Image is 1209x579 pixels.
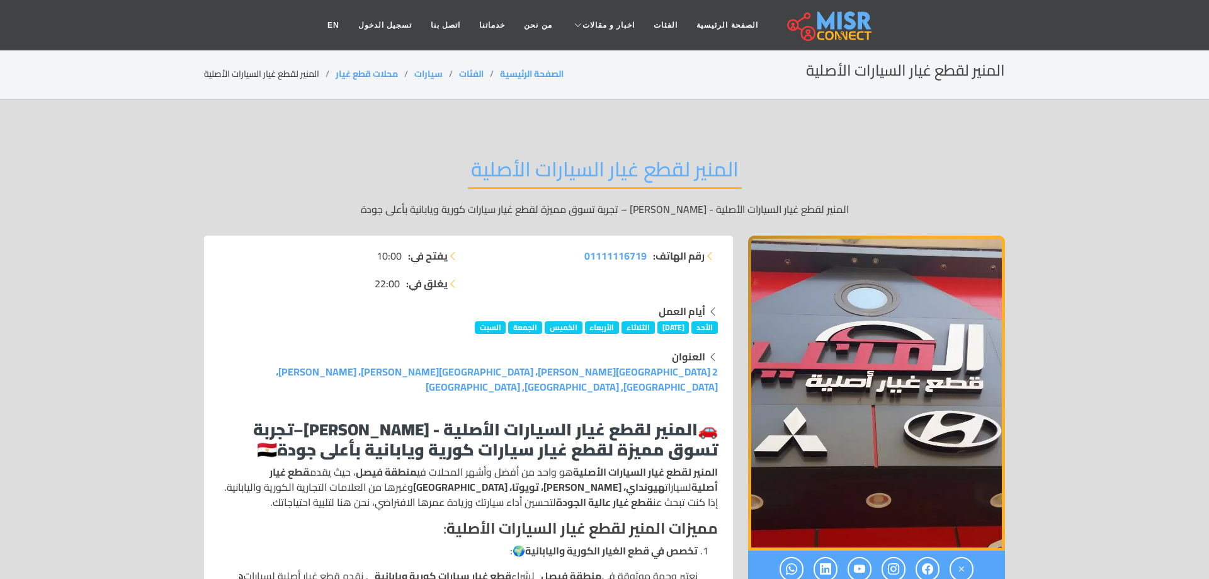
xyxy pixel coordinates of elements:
span: [DATE] [657,321,690,334]
strong: هيونداي، [PERSON_NAME]، تويوتا، [GEOGRAPHIC_DATA] [413,478,665,496]
span: الأحد [691,321,718,334]
span: الخميس [545,321,582,334]
a: سيارات [414,66,443,82]
p: المنير لقطع غيار السيارات الأصلية - [PERSON_NAME] – تجربة تسوق مميزة لقطع غيار سيارات كورية ويابا... [204,202,1005,217]
div: 1 / 1 [748,236,1005,551]
strong: أيام العمل [659,302,705,321]
a: EN [318,13,349,37]
span: 22:00 [375,276,400,291]
span: 10:00 [377,248,402,263]
strong: المنير لقطع غيار السيارات الأصلية [573,462,718,481]
a: تسجيل الدخول [349,13,421,37]
strong: تخصص في قطع الغيار الكورية واليابانية [525,541,698,560]
a: محلات قطع غيار [336,66,398,82]
a: 01111116719 [584,248,647,263]
a: خدماتنا [470,13,514,37]
span: الثلاثاء [622,321,655,334]
h3: 🚗 – 🇪🇬 [219,420,718,459]
a: الفئات [644,13,687,37]
strong: مميزات المنير لقطع غيار السيارات الأصلية [446,514,718,542]
h2: المنير لقطع غيار السيارات الأصلية [468,157,742,189]
li: المنير لقطع غيار السيارات الأصلية [204,67,336,81]
strong: المنير لقطع غيار السيارات الأصلية - [PERSON_NAME] [304,414,698,445]
span: الجمعة [508,321,542,334]
a: 2 [GEOGRAPHIC_DATA][PERSON_NAME]، [GEOGRAPHIC_DATA][PERSON_NAME]، [PERSON_NAME]، [GEOGRAPHIC_DATA... [276,362,718,396]
span: اخبار و مقالات [582,20,635,31]
a: من نحن [514,13,561,37]
a: الفئات [459,66,484,82]
p: هو واحد من أفضل وأشهر المحلات في ، حيث يقدم لسيارات وغيرها من العلامات التجارية الكورية والياباني... [219,464,718,510]
strong: يغلق في: [406,276,448,291]
a: اتصل بنا [421,13,470,37]
strong: رقم الهاتف: [653,248,705,263]
h2: المنير لقطع غيار السيارات الأصلية [806,62,1005,80]
strong: قطع غيار عالية الجودة [556,493,653,512]
strong: يفتح في: [408,248,448,263]
span: السبت [475,321,506,334]
a: الصفحة الرئيسية [500,66,564,82]
h4: : [219,520,718,538]
strong: منطقة فيصل [356,462,417,481]
span: الأربعاء [585,321,620,334]
img: main.misr_connect [787,9,871,41]
strong: قطع غيار أصلية [270,462,718,496]
strong: تجربة تسوق مميزة لقطع غيار سيارات كورية ويابانية بأعلى جودة [253,414,718,464]
img: المنير لقطع غيار السيارات الأصلية [748,236,1005,551]
a: الصفحة الرئيسية [687,13,767,37]
p: 🌍: [239,543,698,558]
span: 01111116719 [584,246,647,265]
strong: العنوان [672,347,705,366]
a: اخبار و مقالات [562,13,645,37]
